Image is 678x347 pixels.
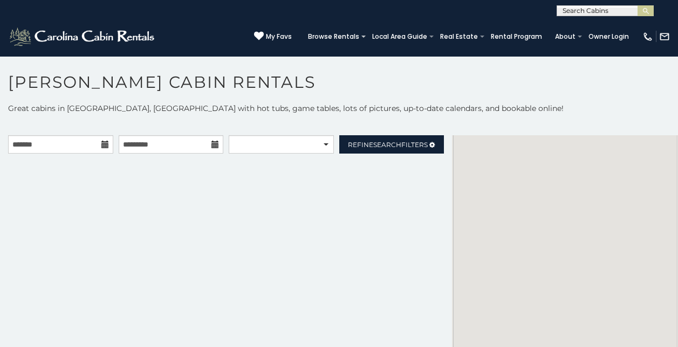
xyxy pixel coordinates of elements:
[642,31,653,42] img: phone-regular-white.png
[485,29,547,44] a: Rental Program
[8,26,157,47] img: White-1-2.png
[373,141,401,149] span: Search
[348,141,428,149] span: Refine Filters
[303,29,365,44] a: Browse Rentals
[367,29,433,44] a: Local Area Guide
[550,29,581,44] a: About
[583,29,634,44] a: Owner Login
[254,31,292,42] a: My Favs
[266,32,292,41] span: My Favs
[659,31,670,42] img: mail-regular-white.png
[339,135,444,154] a: RefineSearchFilters
[435,29,483,44] a: Real Estate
